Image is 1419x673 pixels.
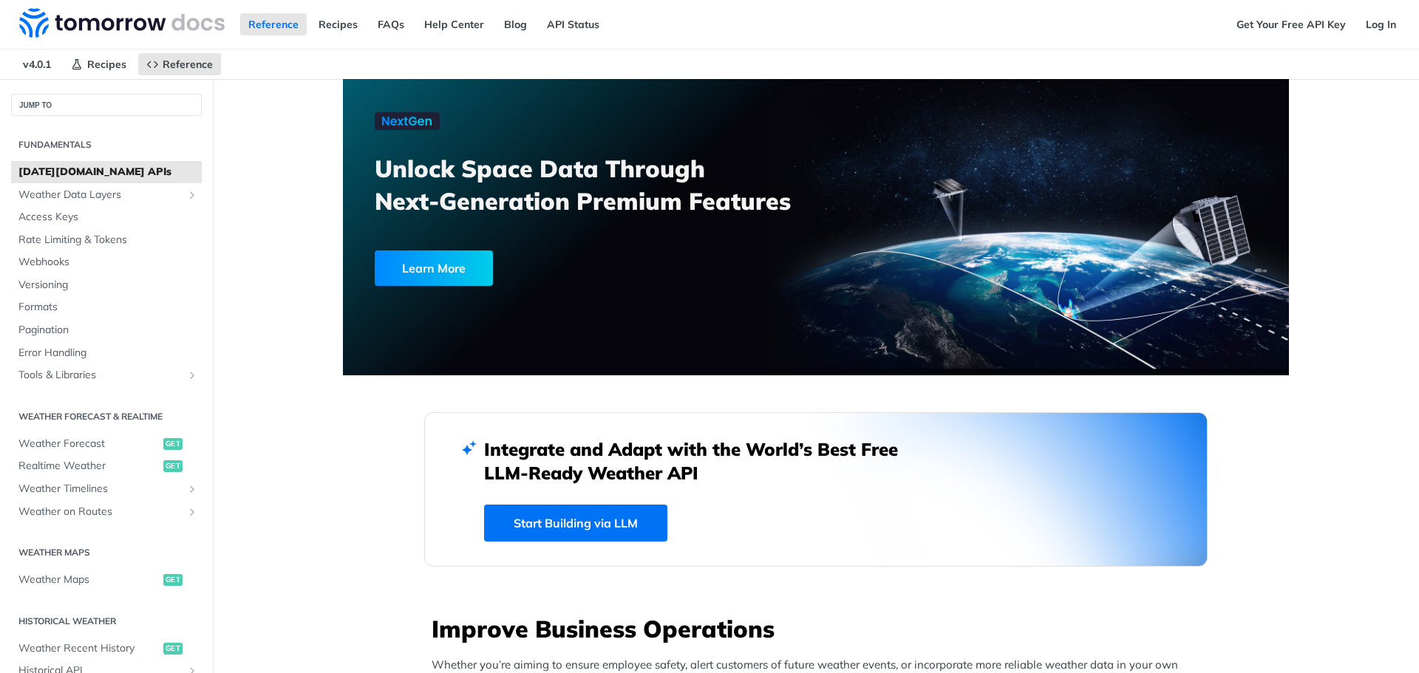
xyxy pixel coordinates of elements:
span: Weather Forecast [18,437,160,451]
button: JUMP TO [11,94,202,116]
a: Versioning [11,274,202,296]
img: Tomorrow.io Weather API Docs [19,8,225,38]
h2: Weather Maps [11,546,202,559]
span: v4.0.1 [15,53,59,75]
span: Formats [18,300,198,315]
button: Show subpages for Weather Data Layers [186,189,198,201]
span: Weather Maps [18,573,160,587]
a: Help Center [416,13,492,35]
span: get [163,460,183,472]
a: Start Building via LLM [484,505,667,542]
a: Tools & LibrariesShow subpages for Tools & Libraries [11,364,202,386]
span: Webhooks [18,255,198,270]
h2: Fundamentals [11,138,202,151]
a: Formats [11,296,202,318]
a: Blog [496,13,535,35]
a: [DATE][DOMAIN_NAME] APIs [11,161,202,183]
a: Get Your Free API Key [1228,13,1354,35]
a: Weather Data LayersShow subpages for Weather Data Layers [11,184,202,206]
span: Error Handling [18,346,198,361]
span: Recipes [87,58,126,71]
a: Realtime Weatherget [11,455,202,477]
span: [DATE][DOMAIN_NAME] APIs [18,165,198,180]
span: Weather Data Layers [18,188,183,202]
span: Rate Limiting & Tokens [18,233,198,247]
a: Learn More [375,250,741,286]
span: Weather Recent History [18,641,160,656]
a: Weather TimelinesShow subpages for Weather Timelines [11,478,202,500]
h3: Improve Business Operations [432,612,1208,645]
span: get [163,574,183,586]
a: API Status [539,13,608,35]
a: Weather Forecastget [11,433,202,455]
h3: Unlock Space Data Through Next-Generation Premium Features [375,152,832,217]
a: Reference [240,13,307,35]
img: NextGen [375,112,440,130]
h2: Historical Weather [11,615,202,628]
span: Reference [163,58,213,71]
a: Weather Recent Historyget [11,638,202,660]
a: Weather on RoutesShow subpages for Weather on Routes [11,501,202,523]
a: Recipes [63,53,135,75]
a: Pagination [11,319,202,341]
span: Realtime Weather [18,459,160,474]
h2: Weather Forecast & realtime [11,410,202,423]
span: get [163,438,183,450]
button: Show subpages for Weather on Routes [186,506,198,518]
span: Access Keys [18,210,198,225]
a: Access Keys [11,206,202,228]
a: Log In [1358,13,1404,35]
a: Webhooks [11,251,202,273]
span: Versioning [18,278,198,293]
span: get [163,643,183,655]
a: Error Handling [11,342,202,364]
span: Tools & Libraries [18,368,183,383]
a: FAQs [370,13,412,35]
a: Recipes [310,13,366,35]
a: Reference [138,53,221,75]
button: Show subpages for Tools & Libraries [186,369,198,381]
button: Show subpages for Weather Timelines [186,483,198,495]
span: Weather on Routes [18,505,183,519]
a: Weather Mapsget [11,569,202,591]
div: Learn More [375,250,493,286]
a: Rate Limiting & Tokens [11,229,202,251]
span: Pagination [18,323,198,338]
span: Weather Timelines [18,482,183,496]
h2: Integrate and Adapt with the World’s Best Free LLM-Ready Weather API [484,437,920,485]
